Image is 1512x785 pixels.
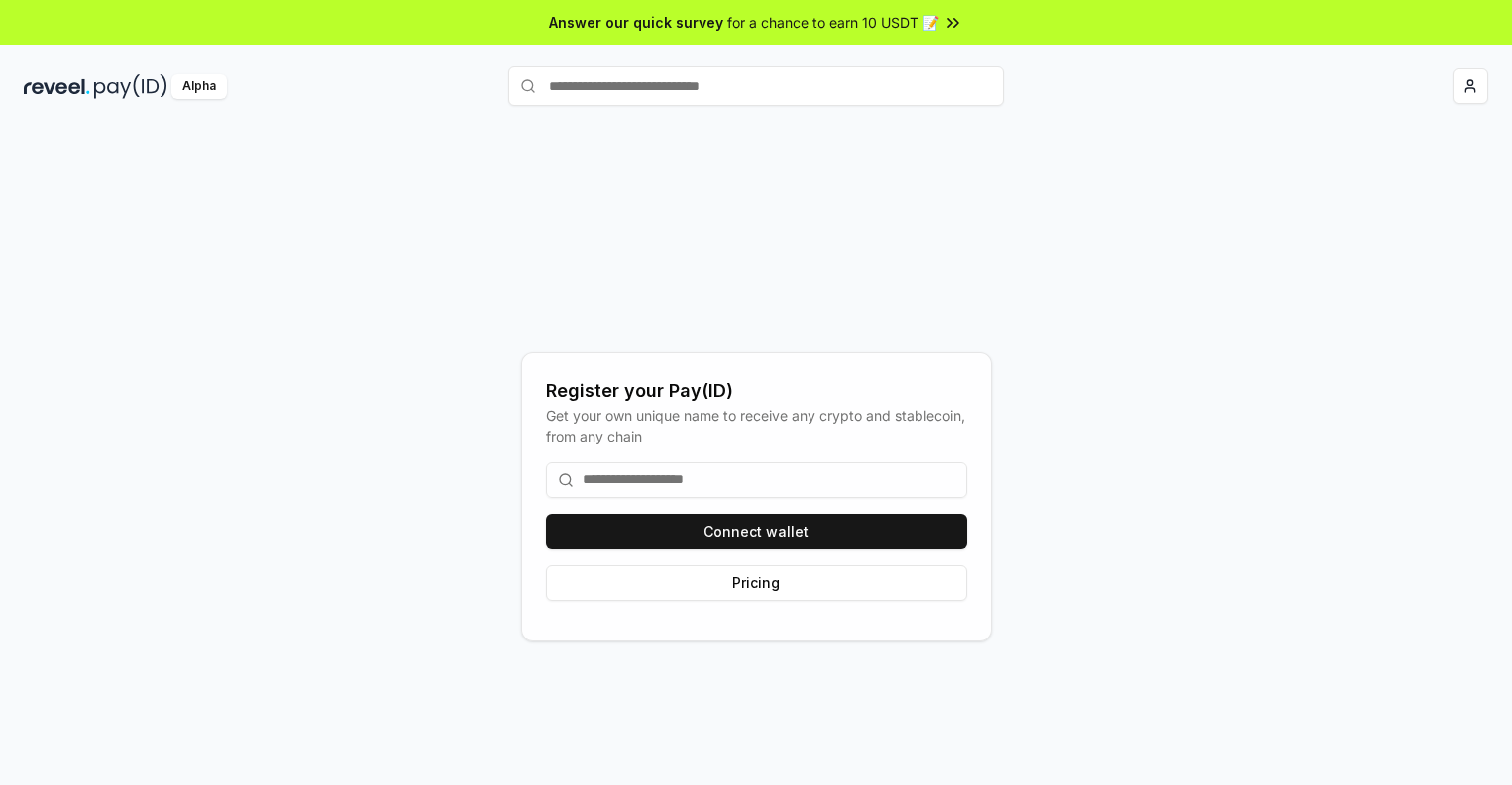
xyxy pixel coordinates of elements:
img: pay_id [94,74,167,99]
button: Pricing [546,565,967,601]
span: Answer our quick survey [549,12,723,33]
div: Get your own unique name to receive any crypto and stablecoin, from any chain [546,405,967,446]
img: reveel_dark [24,74,90,99]
button: Connect wallet [546,514,967,549]
span: for a chance to earn 10 USDT 📝 [727,12,939,33]
div: Register your Pay(ID) [546,377,967,405]
div: Alpha [171,74,227,99]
